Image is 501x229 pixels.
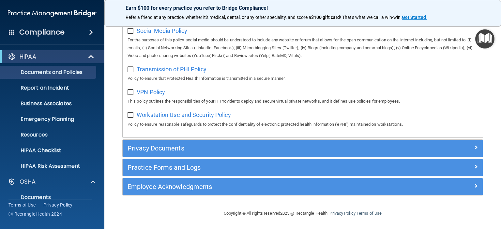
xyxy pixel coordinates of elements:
[4,147,93,154] p: HIPAA Checklist
[20,178,36,186] p: OSHA
[128,162,478,173] a: Practice Forms and Logs
[43,202,73,208] a: Privacy Policy
[20,53,36,61] p: HIPAA
[128,143,478,153] a: Privacy Documents
[8,211,62,217] span: Ⓒ Rectangle Health 2024
[128,97,478,105] p: This policy outlines the responsibilities of your IT Provider to deploy and secure virtual privat...
[329,211,355,216] a: Privacy Policy
[357,211,382,216] a: Terms of Use
[4,100,93,107] p: Business Associates
[128,183,388,190] h5: Employee Acknowledgments
[128,121,478,128] p: Policy to ensure reasonable safeguards to protect the confidentiality of electronic protected hea...
[137,111,231,118] span: Workstation Use and Security Policy
[402,15,427,20] a: Get Started
[128,145,388,152] h5: Privacy Documents
[8,7,97,20] img: PMB logo
[128,181,478,192] a: Employee Acknowledgments
[128,164,388,171] h5: Practice Forms and Logs
[340,15,402,20] span: ! That's what we call a win-win.
[137,66,206,73] span: Transmission of PHI Policy
[402,15,426,20] strong: Get Started
[475,29,494,49] button: Open Resource Center
[4,69,93,76] p: Documents and Policies
[8,53,95,61] a: HIPAA
[311,15,340,20] strong: $100 gift card
[184,203,422,224] div: Copyright © All rights reserved 2025 @ Rectangle Health | |
[128,75,478,82] p: Policy to ensure that Protected Health Information is transmitted in a secure manner.
[19,28,65,37] h4: Compliance
[126,15,311,20] span: Refer a friend at any practice, whether it's medical, dental, or any other speciality, and score a
[4,116,93,122] p: Emergency Planning
[4,194,93,201] p: Documents
[4,163,93,169] p: HIPAA Risk Assessment
[8,202,36,208] a: Terms of Use
[137,27,187,34] span: Social Media Policy
[137,89,165,95] span: VPN Policy
[128,36,478,60] p: For the purposes of this policy, social media should be understood to include any website or foru...
[8,178,95,186] a: OSHA
[4,132,93,138] p: Resources
[126,5,480,11] p: Earn $100 for every practice you refer to Bridge Compliance!
[4,85,93,91] p: Report an Incident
